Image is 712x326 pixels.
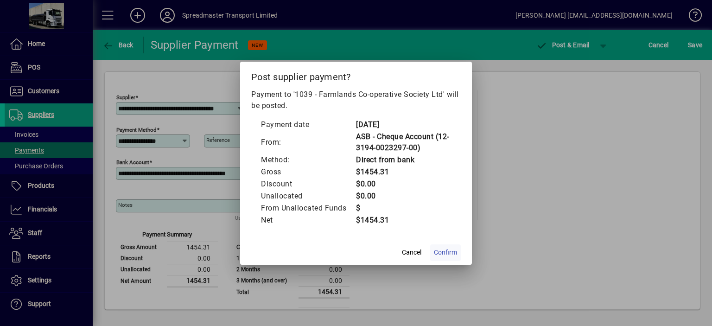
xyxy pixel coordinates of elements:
td: $0.00 [356,190,451,202]
td: Direct from bank [356,154,451,166]
td: Net [261,214,356,226]
td: ASB - Cheque Account (12-3194-0023297-00) [356,131,451,154]
td: Payment date [261,119,356,131]
td: Unallocated [261,190,356,202]
p: Payment to '1039 - Farmlands Co-operative Society Ltd' will be posted. [251,89,461,111]
td: $ [356,202,451,214]
h2: Post supplier payment? [240,62,472,89]
button: Confirm [430,244,461,261]
td: Discount [261,178,356,190]
td: From Unallocated Funds [261,202,356,214]
td: $0.00 [356,178,451,190]
td: [DATE] [356,119,451,131]
td: $1454.31 [356,166,451,178]
span: Cancel [402,248,421,257]
td: Method: [261,154,356,166]
td: From: [261,131,356,154]
button: Cancel [397,244,426,261]
span: Confirm [434,248,457,257]
td: Gross [261,166,356,178]
td: $1454.31 [356,214,451,226]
